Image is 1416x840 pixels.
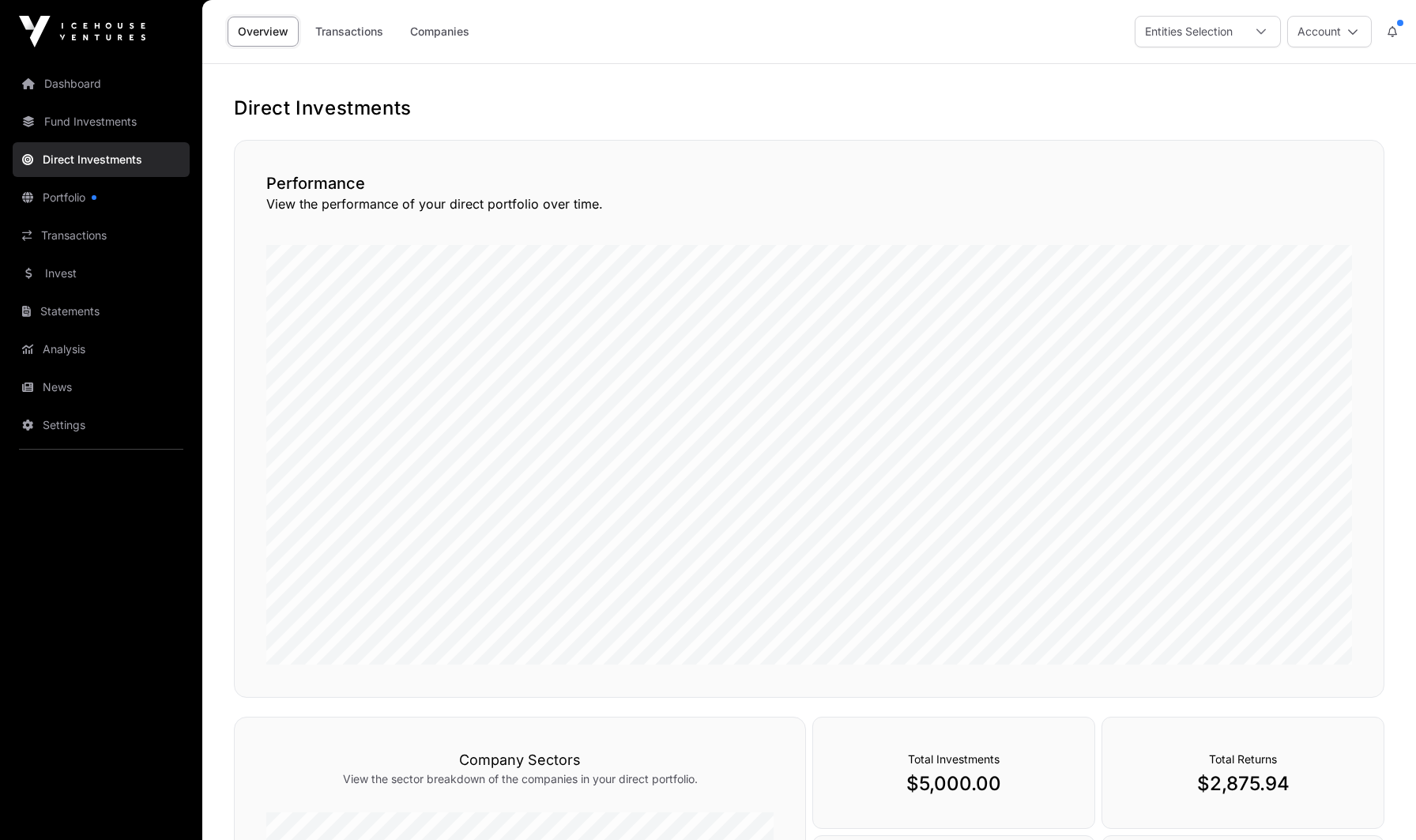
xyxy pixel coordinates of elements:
a: Transactions [13,218,190,253]
button: Account [1287,16,1372,47]
span: Total Returns [1209,752,1277,766]
div: Entities Selection [1135,17,1242,47]
a: Fund Investments [13,104,190,139]
p: $5,000.00 [845,771,1063,797]
a: Analysis [13,332,190,367]
a: Statements [13,294,190,329]
h1: Direct Investments [234,96,1384,121]
a: Invest [13,256,190,291]
h3: Company Sectors [266,749,774,771]
h2: Performance [266,172,1352,194]
p: View the sector breakdown of the companies in your direct portfolio. [266,771,774,787]
p: View the performance of your direct portfolio over time. [266,194,1352,213]
img: Icehouse Ventures Logo [19,16,145,47]
p: $2,875.94 [1134,771,1352,797]
a: Transactions [305,17,394,47]
a: Portfolio [13,180,190,215]
a: News [13,370,190,405]
span: Total Investments [908,752,1000,766]
a: Settings [13,408,190,443]
a: Direct Investments [13,142,190,177]
a: Companies [400,17,480,47]
a: Dashboard [13,66,190,101]
a: Overview [228,17,299,47]
iframe: Chat Widget [1337,764,1416,840]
